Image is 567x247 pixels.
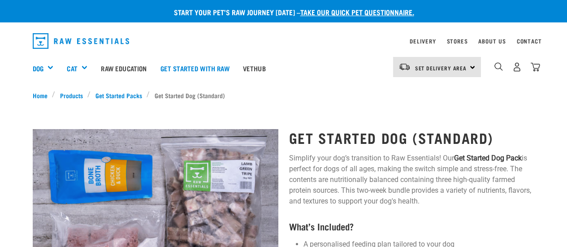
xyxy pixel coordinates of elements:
[33,91,52,100] a: Home
[55,91,87,100] a: Products
[154,50,236,86] a: Get started with Raw
[67,63,77,74] a: Cat
[398,63,411,71] img: van-moving.png
[512,62,522,72] img: user.png
[531,62,540,72] img: home-icon@2x.png
[447,39,468,43] a: Stores
[33,33,130,49] img: Raw Essentials Logo
[33,91,535,100] nav: breadcrumbs
[478,39,506,43] a: About Us
[94,50,153,86] a: Raw Education
[33,63,43,74] a: Dog
[410,39,436,43] a: Delivery
[454,154,522,162] strong: Get Started Dog Pack
[289,153,535,207] p: Simplify your dog’s transition to Raw Essentials! Our is perfect for dogs of all ages, making the...
[289,224,354,229] strong: What’s Included?
[517,39,542,43] a: Contact
[91,91,147,100] a: Get Started Packs
[26,30,542,52] nav: dropdown navigation
[236,50,273,86] a: Vethub
[415,66,467,69] span: Set Delivery Area
[300,10,414,14] a: take our quick pet questionnaire.
[289,130,535,146] h1: Get Started Dog (Standard)
[494,62,503,71] img: home-icon-1@2x.png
